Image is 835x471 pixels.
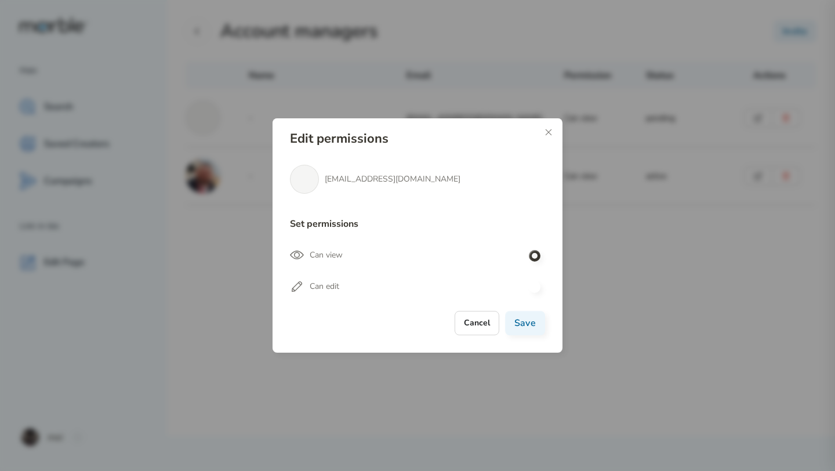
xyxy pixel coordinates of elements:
[514,317,536,329] h4: Save
[455,311,499,335] button: Cancel
[290,130,545,147] h2: Edit permissions
[464,316,490,330] h4: Cancel
[310,248,343,262] p: Can view
[290,217,545,231] h3: Set permissions
[325,172,460,186] p: [EMAIL_ADDRESS][DOMAIN_NAME]
[505,311,545,335] button: Save
[310,280,339,294] p: Can edit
